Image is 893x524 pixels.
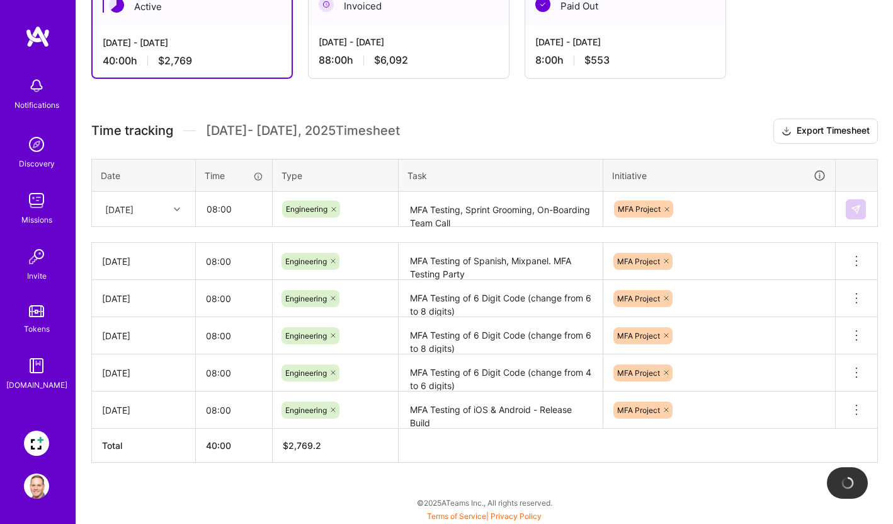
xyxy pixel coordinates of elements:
[273,159,399,192] th: Type
[102,329,185,342] div: [DATE]
[102,255,185,268] div: [DATE]
[285,368,327,378] span: Engineering
[25,25,50,48] img: logo
[846,199,867,219] div: null
[24,244,49,269] img: Invite
[205,169,263,182] div: Time
[285,257,327,266] span: Engineering
[612,168,826,183] div: Initiative
[196,429,273,463] th: 40:00
[617,257,660,266] span: MFA Project
[286,204,327,214] span: Engineering
[102,292,185,305] div: [DATE]
[21,213,52,226] div: Missions
[76,487,893,518] div: © 2025 ATeams Inc., All rights reserved.
[6,378,67,392] div: [DOMAIN_NAME]
[102,366,185,380] div: [DATE]
[782,125,792,138] i: icon Download
[535,54,715,67] div: 8:00 h
[24,353,49,378] img: guide book
[400,281,601,316] textarea: MFA Testing of 6 Digit Code (change from 6 to 8 digits)
[158,54,192,67] span: $2,769
[19,157,55,170] div: Discovery
[399,159,603,192] th: Task
[285,331,327,341] span: Engineering
[102,404,185,417] div: [DATE]
[24,132,49,157] img: discovery
[285,405,327,415] span: Engineering
[374,54,408,67] span: $6,092
[24,188,49,213] img: teamwork
[617,294,660,303] span: MFA Project
[196,245,272,278] input: HH:MM
[24,474,49,499] img: User Avatar
[491,511,542,521] a: Privacy Policy
[617,368,660,378] span: MFA Project
[196,192,271,226] input: HH:MM
[617,331,660,341] span: MFA Project
[14,98,59,112] div: Notifications
[427,511,486,521] a: Terms of Service
[400,244,601,279] textarea: MFA Testing of Spanish, Mixpanel. MFA Testing Party
[206,123,400,139] span: [DATE] - [DATE] , 2025 Timesheet
[400,356,601,390] textarea: MFA Testing of 6 Digit Code (change from 4 to 6 digits)
[400,193,601,226] textarea: MFA Testing, Sprint Grooming, On-Boarding Team Call
[427,511,542,521] span: |
[618,204,661,214] span: MFA Project
[24,431,49,456] img: Wellth: QA Engineer for Health & Wellness Company
[27,269,47,282] div: Invite
[105,202,134,216] div: [DATE]
[21,474,52,499] a: User Avatar
[400,318,601,353] textarea: MFA Testing of 6 Digit Code (change from 6 to 8 digits)
[91,123,173,139] span: Time tracking
[196,319,272,352] input: HH:MM
[535,35,715,49] div: [DATE] - [DATE]
[283,440,321,451] span: $ 2,769.2
[29,305,44,317] img: tokens
[196,393,272,427] input: HH:MM
[851,204,861,214] img: Submit
[584,54,610,67] span: $553
[92,429,196,463] th: Total
[400,393,601,428] textarea: MFA Testing of iOS & Android - Release Build
[285,294,327,303] span: Engineering
[196,356,272,390] input: HH:MM
[841,476,855,490] img: loading
[24,73,49,98] img: bell
[773,119,878,144] button: Export Timesheet
[319,54,499,67] div: 88:00 h
[92,159,196,192] th: Date
[174,206,180,213] i: icon Chevron
[21,431,52,456] a: Wellth: QA Engineer for Health & Wellness Company
[24,322,50,335] div: Tokens
[103,54,282,67] div: 40:00 h
[319,35,499,49] div: [DATE] - [DATE]
[196,282,272,315] input: HH:MM
[617,405,660,415] span: MFA Project
[103,36,282,49] div: [DATE] - [DATE]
